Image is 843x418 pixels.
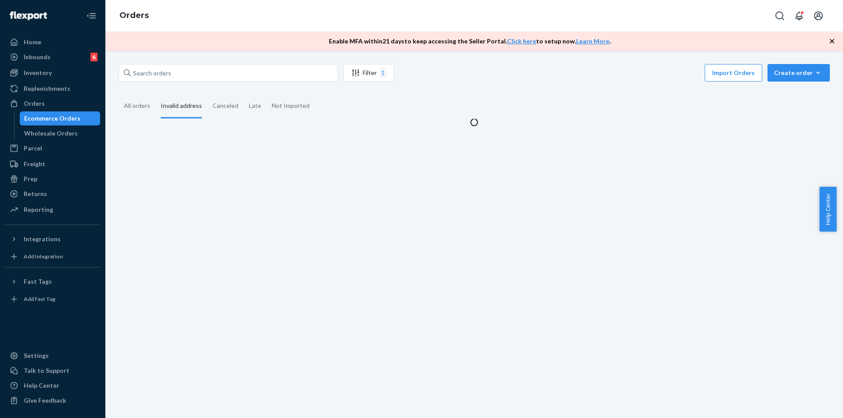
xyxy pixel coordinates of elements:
button: Close Navigation [83,7,100,25]
div: 6 [90,53,97,61]
div: Late [249,94,261,117]
div: Add Integration [24,253,63,260]
div: Replenishments [24,84,70,93]
a: Settings [5,349,100,363]
div: Wholesale Orders [24,129,78,138]
a: Inbounds6 [5,50,100,64]
div: Parcel [24,144,42,153]
div: Integrations [24,235,61,243]
a: Click here [507,37,536,45]
a: Returns [5,187,100,201]
div: Create order [774,68,823,77]
button: Fast Tags [5,275,100,289]
p: Enable MFA within 21 days to keep accessing the Seller Portal. to setup now. . [329,37,611,46]
div: Inbounds [24,53,50,61]
img: Flexport logo [10,11,47,20]
button: Talk to Support [5,364,100,378]
div: Filter [344,68,394,78]
button: Open account menu [810,7,827,25]
a: Learn More [576,37,609,45]
div: Returns [24,189,47,198]
button: Filter [343,64,394,82]
div: Add Fast Tag [24,295,55,303]
a: Orders [119,11,149,20]
div: Help Center [24,381,59,390]
a: Home [5,35,100,49]
ol: breadcrumbs [112,3,156,29]
div: Fast Tags [24,277,52,286]
div: Settings [24,351,49,360]
div: Invalid address [161,94,202,118]
button: Give Feedback [5,393,100,407]
button: Help Center [819,187,836,232]
button: Integrations [5,232,100,246]
a: Wholesale Orders [20,126,101,140]
a: Inventory [5,66,100,80]
button: Open Search Box [771,7,789,25]
div: Freight [24,160,45,168]
a: Add Integration [5,250,100,264]
a: Prep [5,172,100,186]
div: Canceled [213,94,238,117]
div: Prep [24,175,37,183]
div: Talk to Support [24,366,69,375]
div: Give Feedback [24,396,66,405]
div: All orders [124,94,150,117]
iframe: Opens a widget where you can chat to one of our agents [787,392,834,414]
div: Orders [24,99,45,108]
a: Reporting [5,203,100,217]
a: Help Center [5,379,100,393]
div: Not Imported [272,94,310,117]
button: Create order [767,64,830,82]
a: Replenishments [5,82,100,96]
div: Home [24,38,41,46]
a: Freight [5,157,100,171]
div: Reporting [24,205,53,214]
a: Ecommerce Orders [20,111,101,125]
a: Orders [5,96,100,111]
div: Inventory [24,68,52,77]
a: Parcel [5,141,100,155]
button: Import Orders [705,64,762,82]
div: 1 [379,68,386,78]
input: Search orders [119,64,338,82]
a: Add Fast Tag [5,292,100,306]
button: Open notifications [790,7,808,25]
div: Ecommerce Orders [24,114,80,123]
